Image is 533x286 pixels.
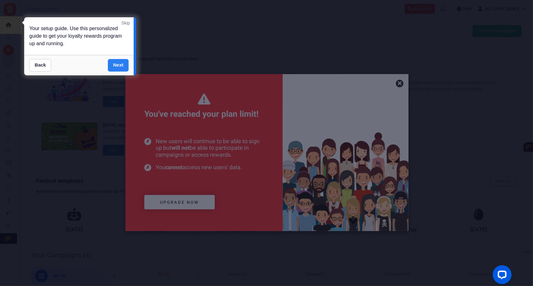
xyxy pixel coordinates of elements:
a: Skip [121,20,130,26]
a: Back [29,59,51,72]
div: Your setup guide. Use this personalized guide to get your loyalty rewards program up and running. [24,17,134,55]
a: Next [108,59,129,72]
